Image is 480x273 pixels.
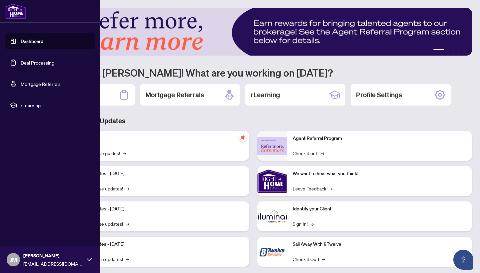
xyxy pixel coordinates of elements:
p: Identify your Client [293,205,467,213]
h2: Mortgage Referrals [145,90,204,100]
p: Sail Away With 8Twelve [293,241,467,248]
a: Dashboard [21,38,43,44]
button: 1 [433,49,444,52]
span: → [321,149,324,157]
img: logo [5,3,26,19]
img: Slide 0 [35,8,472,56]
span: → [123,149,126,157]
img: Identify your Client [257,201,287,231]
span: [EMAIL_ADDRESS][DOMAIN_NAME] [23,260,83,267]
span: → [126,255,129,263]
h3: Brokerage & Industry Updates [35,116,472,126]
a: Deal Processing [21,60,54,66]
span: rLearning [21,102,90,109]
span: [PERSON_NAME] [23,252,83,259]
p: Platform Updates - [DATE] [70,205,244,213]
p: We want to hear what you think! [293,170,467,177]
button: 2 [447,49,449,52]
p: Self-Help [70,135,244,142]
h2: Profile Settings [356,90,402,100]
button: 4 [457,49,460,52]
p: Agent Referral Program [293,135,467,142]
h2: rLearning [251,90,280,100]
span: → [329,185,332,192]
img: Agent Referral Program [257,137,287,155]
a: Sign In!→ [293,220,314,227]
span: → [310,220,314,227]
h1: Welcome back [PERSON_NAME]! What are you working on [DATE]? [35,66,472,79]
p: Platform Updates - [DATE] [70,170,244,177]
a: Mortgage Referrals [21,81,61,87]
img: We want to hear what you think! [257,166,287,196]
span: pushpin [239,134,247,141]
a: Check it out!→ [293,149,324,157]
img: Sail Away With 8Twelve [257,237,287,267]
span: → [126,220,129,227]
a: Leave Feedback→ [293,185,332,192]
a: Check it Out!→ [293,255,325,263]
span: → [322,255,325,263]
button: 3 [452,49,455,52]
span: → [126,185,129,192]
span: JM [10,255,17,264]
button: Open asap [453,250,473,270]
p: Platform Updates - [DATE] [70,241,244,248]
button: 5 [463,49,465,52]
